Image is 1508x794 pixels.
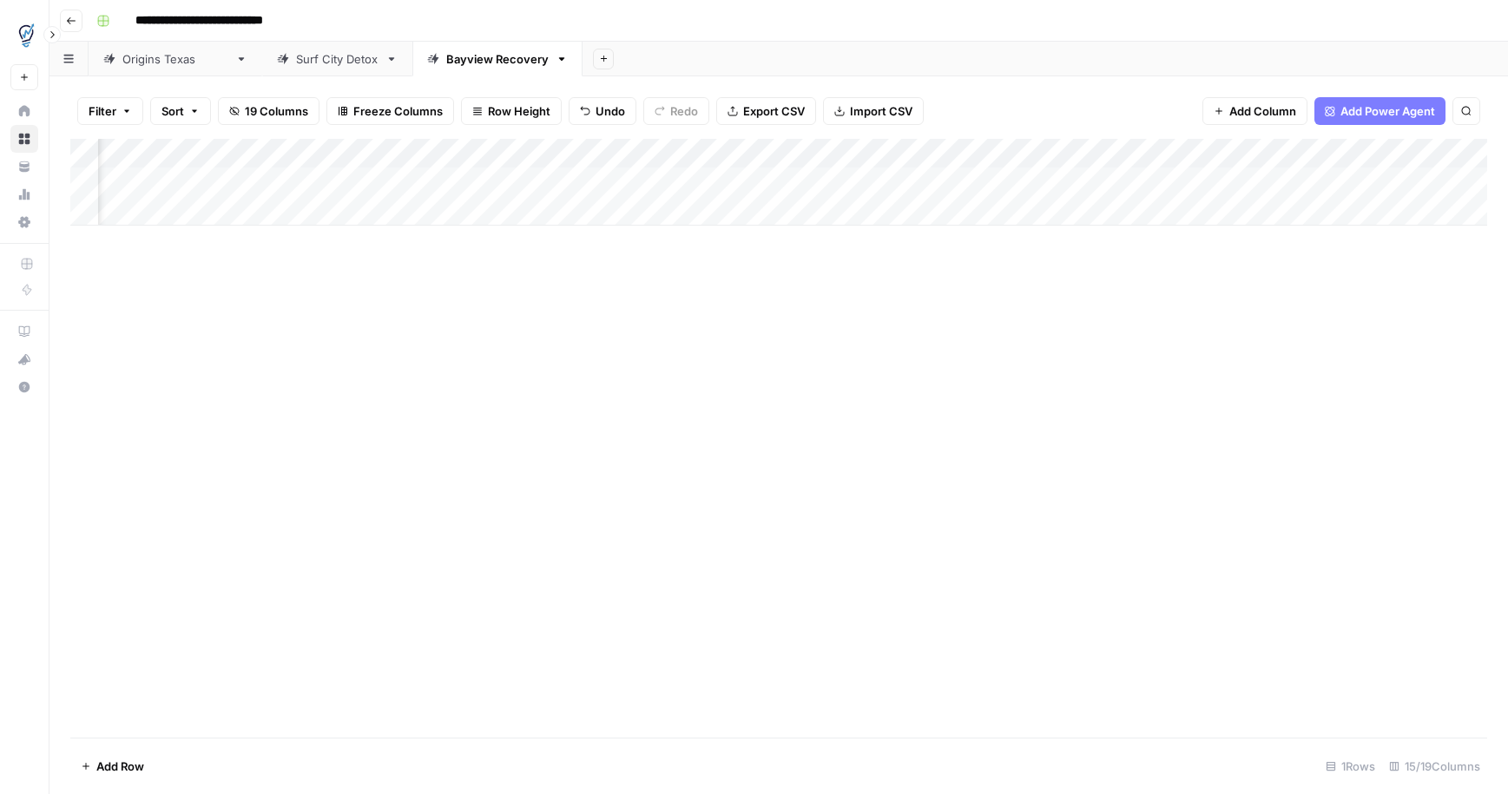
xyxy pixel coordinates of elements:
button: Help + Support [10,373,38,401]
span: Import CSV [850,102,912,120]
a: Origins [US_STATE] [89,42,262,76]
div: Origins [US_STATE] [122,50,228,68]
button: Add Power Agent [1314,97,1445,125]
button: What's new? [10,345,38,373]
div: 1 Rows [1319,752,1382,780]
img: TDI Content Team Logo [10,20,42,51]
button: Export CSV [716,97,816,125]
span: Redo [670,102,698,120]
button: Import CSV [823,97,924,125]
a: Home [10,97,38,125]
button: 19 Columns [218,97,319,125]
button: Add Column [1202,97,1307,125]
div: What's new? [11,346,37,372]
button: Freeze Columns [326,97,454,125]
button: Filter [77,97,143,125]
span: Row Height [488,102,550,120]
a: Browse [10,125,38,153]
span: Filter [89,102,116,120]
a: Settings [10,208,38,236]
span: Add Column [1229,102,1296,120]
span: Freeze Columns [353,102,443,120]
button: Workspace: TDI Content Team [10,14,38,57]
button: Sort [150,97,211,125]
span: Export CSV [743,102,805,120]
a: AirOps Academy [10,318,38,345]
a: Bayview Recovery [412,42,583,76]
span: Undo [596,102,625,120]
div: Bayview Recovery [446,50,549,68]
span: 19 Columns [245,102,308,120]
button: Row Height [461,97,562,125]
span: Sort [161,102,184,120]
a: Surf City Detox [262,42,412,76]
span: Add Row [96,758,144,775]
a: Usage [10,180,38,208]
div: 15/19 Columns [1382,752,1487,780]
button: Add Row [70,752,155,780]
div: Surf City Detox [296,50,379,68]
button: Redo [643,97,709,125]
span: Add Power Agent [1340,102,1435,120]
button: Undo [569,97,636,125]
a: Your Data [10,153,38,180]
